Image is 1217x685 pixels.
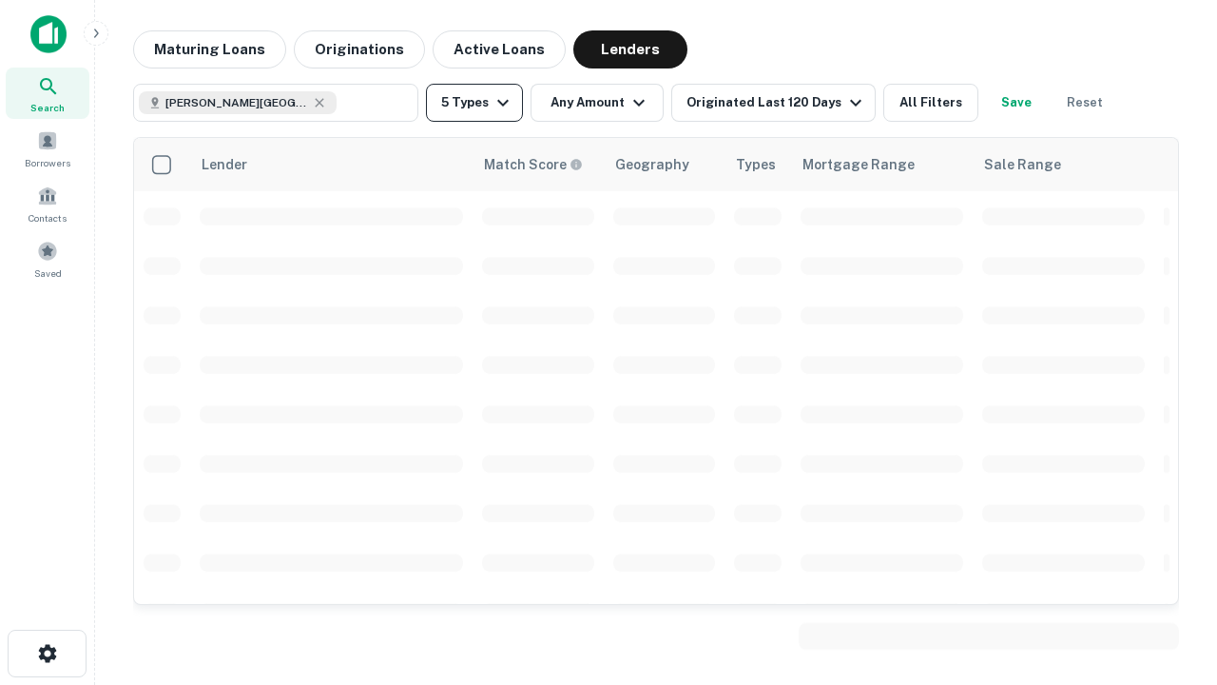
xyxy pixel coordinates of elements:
div: Mortgage Range [802,153,915,176]
span: Search [30,100,65,115]
th: Mortgage Range [791,138,973,191]
div: Geography [615,153,689,176]
button: Lenders [573,30,687,68]
span: Contacts [29,210,67,225]
a: Saved [6,233,89,284]
th: Lender [190,138,473,191]
span: Saved [34,265,62,281]
h6: Match Score [484,154,579,175]
div: Types [736,153,776,176]
a: Borrowers [6,123,89,174]
button: Originations [294,30,425,68]
button: Maturing Loans [133,30,286,68]
div: Capitalize uses an advanced AI algorithm to match your search with the best lender. The match sco... [484,154,583,175]
th: Types [724,138,791,191]
button: Originated Last 120 Days [671,84,876,122]
iframe: Chat Widget [1122,533,1217,624]
button: Save your search to get updates of matches that match your search criteria. [986,84,1047,122]
div: Sale Range [984,153,1061,176]
button: Reset [1054,84,1115,122]
button: 5 Types [426,84,523,122]
button: All Filters [883,84,978,122]
div: Lender [202,153,247,176]
img: capitalize-icon.png [30,15,67,53]
button: Any Amount [531,84,664,122]
button: Active Loans [433,30,566,68]
th: Capitalize uses an advanced AI algorithm to match your search with the best lender. The match sco... [473,138,604,191]
th: Sale Range [973,138,1154,191]
a: Search [6,68,89,119]
span: [PERSON_NAME][GEOGRAPHIC_DATA], [GEOGRAPHIC_DATA] [165,94,308,111]
div: Originated Last 120 Days [686,91,867,114]
a: Contacts [6,178,89,229]
th: Geography [604,138,724,191]
span: Borrowers [25,155,70,170]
